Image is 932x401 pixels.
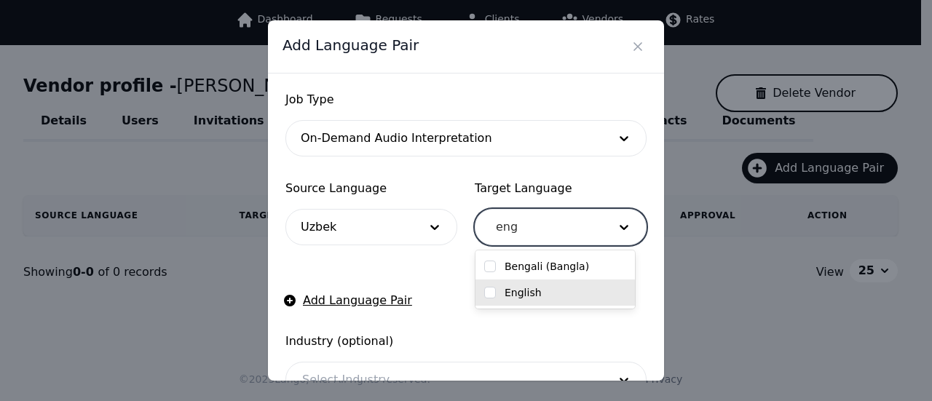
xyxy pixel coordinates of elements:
span: Job Type [285,91,647,108]
button: Close [626,35,649,58]
span: Industry (optional) [285,333,647,350]
span: Source Language [285,180,457,197]
button: Add Language Pair [285,292,412,309]
label: Bengali (Bangla) [505,259,589,274]
span: Target Language [475,180,647,197]
span: Add Language Pair [283,35,419,55]
label: English [505,285,542,300]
